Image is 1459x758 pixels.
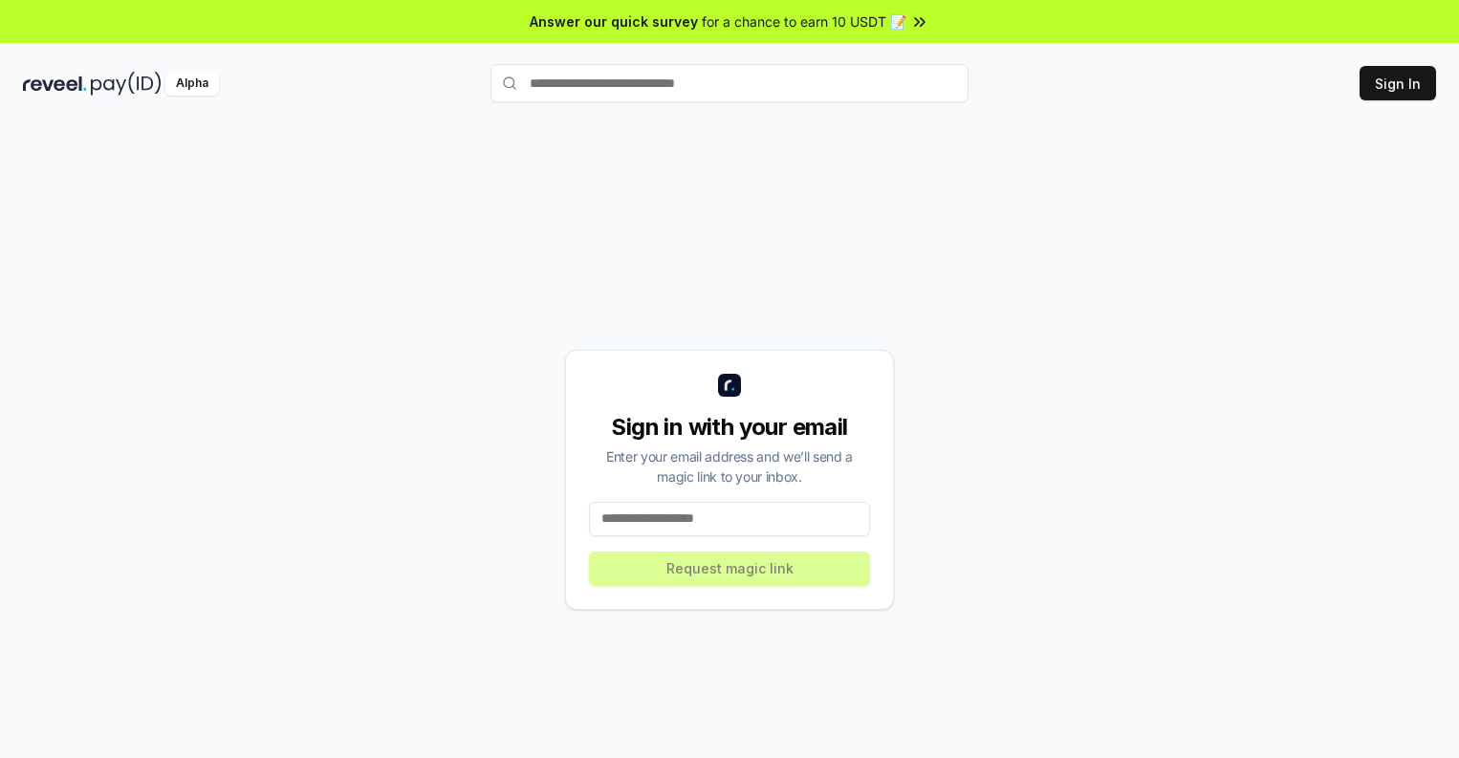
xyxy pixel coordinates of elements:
[530,11,698,32] span: Answer our quick survey
[23,72,87,96] img: reveel_dark
[718,374,741,397] img: logo_small
[1360,66,1436,100] button: Sign In
[91,72,162,96] img: pay_id
[165,72,219,96] div: Alpha
[589,412,870,443] div: Sign in with your email
[702,11,906,32] span: for a chance to earn 10 USDT 📝
[589,446,870,487] div: Enter your email address and we’ll send a magic link to your inbox.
